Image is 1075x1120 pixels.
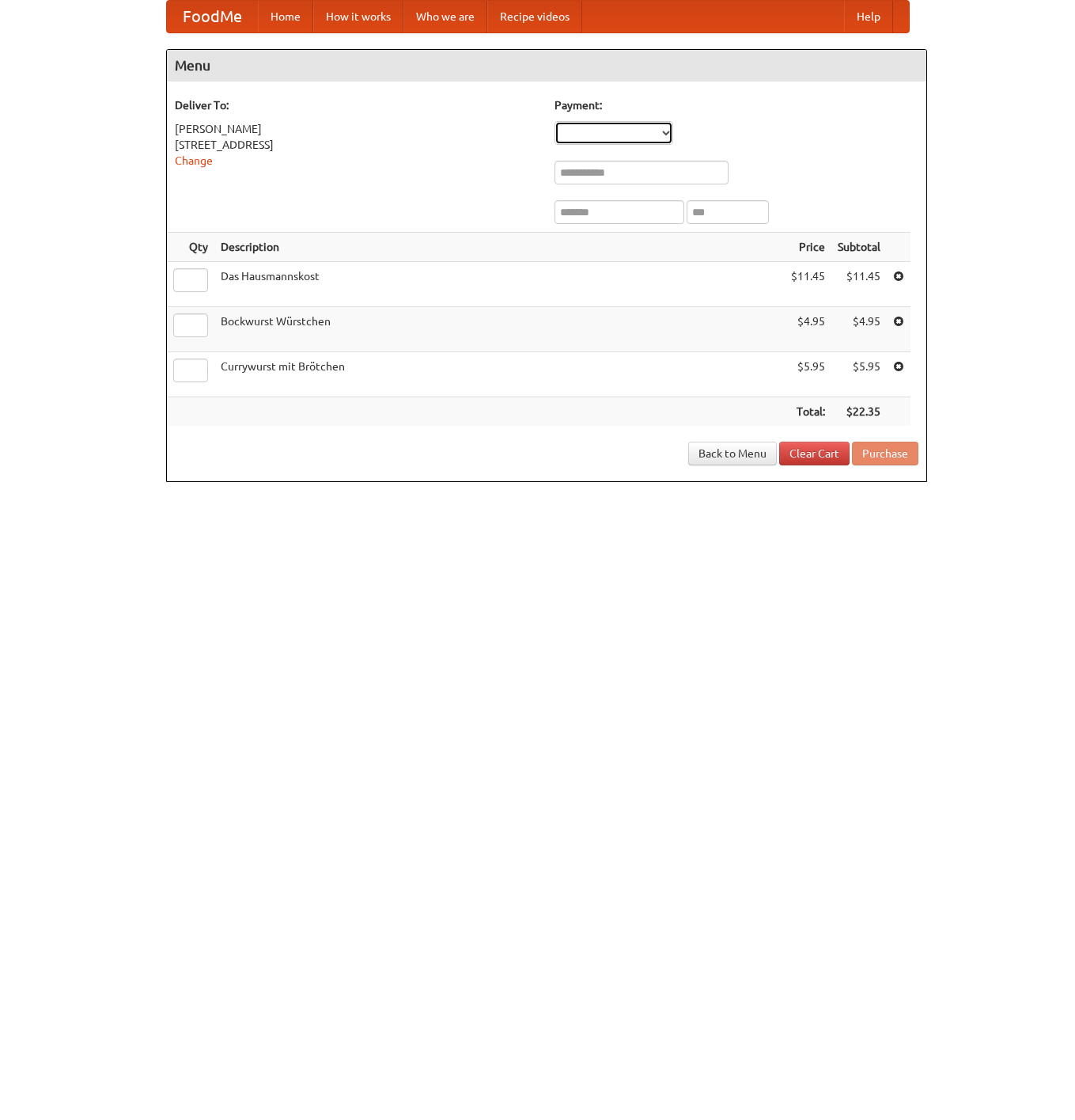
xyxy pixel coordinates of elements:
[167,50,926,82] h4: Menu
[167,233,214,262] th: Qty
[785,262,831,307] td: $11.45
[785,397,831,427] th: Total:
[175,97,539,113] h5: Deliver To:
[785,233,831,262] th: Price
[555,97,918,113] h5: Payment:
[214,233,785,262] th: Description
[831,397,887,427] th: $22.35
[403,1,487,32] a: Who we are
[214,352,785,397] td: Currywurst mit Brötchen
[844,1,893,32] a: Help
[831,307,887,352] td: $4.95
[167,1,258,32] a: FoodMe
[785,307,831,352] td: $4.95
[831,352,887,397] td: $5.95
[313,1,403,32] a: How it works
[831,233,887,262] th: Subtotal
[852,442,918,465] button: Purchase
[214,307,785,352] td: Bockwurst Würstchen
[175,121,539,137] div: [PERSON_NAME]
[175,154,213,167] a: Change
[258,1,313,32] a: Home
[214,262,785,307] td: Das Hausmannskost
[688,442,777,465] a: Back to Menu
[831,262,887,307] td: $11.45
[779,442,850,465] a: Clear Cart
[487,1,582,32] a: Recipe videos
[785,352,831,397] td: $5.95
[175,137,539,153] div: [STREET_ADDRESS]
